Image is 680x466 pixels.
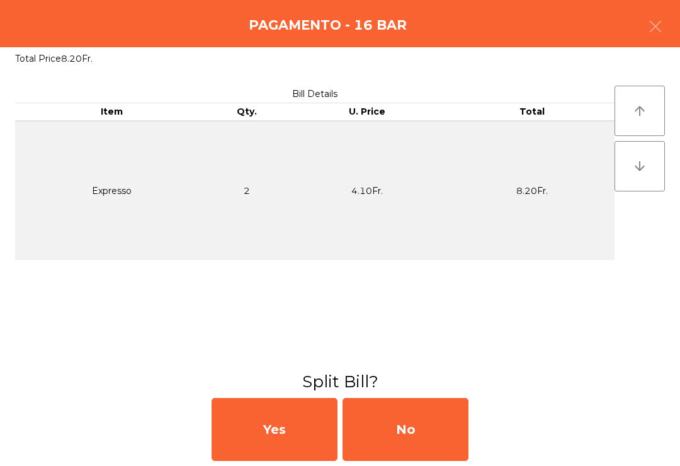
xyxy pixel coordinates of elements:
td: Expresso [15,121,209,260]
i: arrow_downward [632,159,647,174]
td: 2 [209,121,285,260]
button: arrow_upward [615,86,665,136]
h3: Split Bill? [9,370,671,393]
button: arrow_downward [615,141,665,191]
th: Item [15,103,209,121]
div: No [343,398,468,461]
th: Qty. [209,103,285,121]
td: 8.20Fr. [450,121,615,260]
span: Total Price [15,53,61,64]
span: 8.20Fr. [61,53,93,64]
td: 4.10Fr. [285,121,450,260]
div: Yes [212,398,337,461]
span: Bill Details [292,88,337,99]
h4: Pagamento - 16 BAR [249,16,407,35]
th: Total [450,103,615,121]
i: arrow_upward [632,103,647,118]
th: U. Price [285,103,450,121]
